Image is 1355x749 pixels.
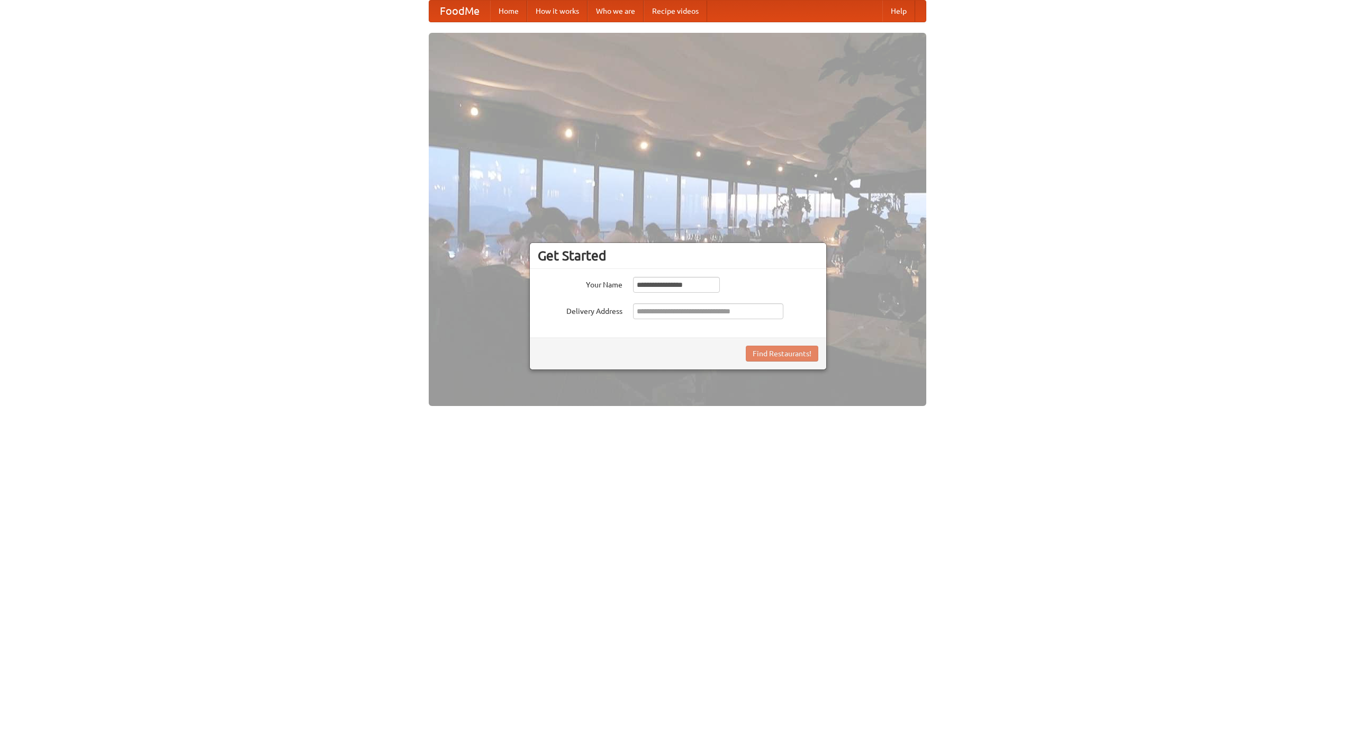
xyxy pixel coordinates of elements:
a: Who we are [588,1,644,22]
a: Help [882,1,915,22]
button: Find Restaurants! [746,346,818,362]
a: FoodMe [429,1,490,22]
label: Delivery Address [538,303,622,317]
label: Your Name [538,277,622,290]
h3: Get Started [538,248,818,264]
a: Home [490,1,527,22]
a: How it works [527,1,588,22]
a: Recipe videos [644,1,707,22]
